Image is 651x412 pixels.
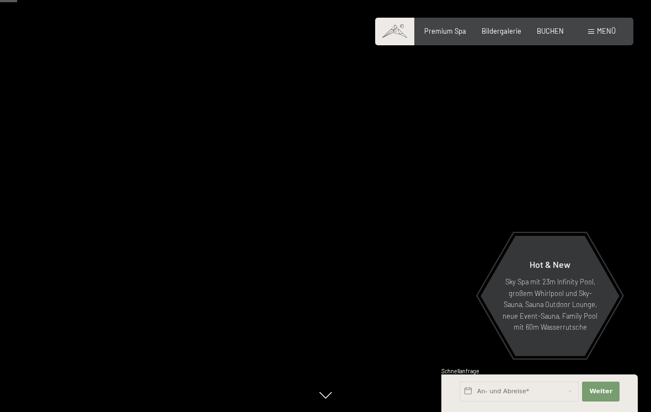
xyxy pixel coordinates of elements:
span: Weiter [589,387,612,396]
button: Weiter [582,382,620,402]
p: Sky Spa mit 23m Infinity Pool, großem Whirlpool und Sky-Sauna, Sauna Outdoor Lounge, neue Event-S... [502,276,598,332]
a: Bildergalerie [482,27,521,35]
a: Premium Spa [424,27,466,35]
span: Menü [597,27,616,35]
a: Hot & New Sky Spa mit 23m Infinity Pool, großem Whirlpool und Sky-Sauna, Sauna Outdoor Lounge, ne... [480,235,620,357]
span: Hot & New [530,259,570,270]
a: BUCHEN [537,27,564,35]
span: Schnellanfrage [441,368,479,374]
